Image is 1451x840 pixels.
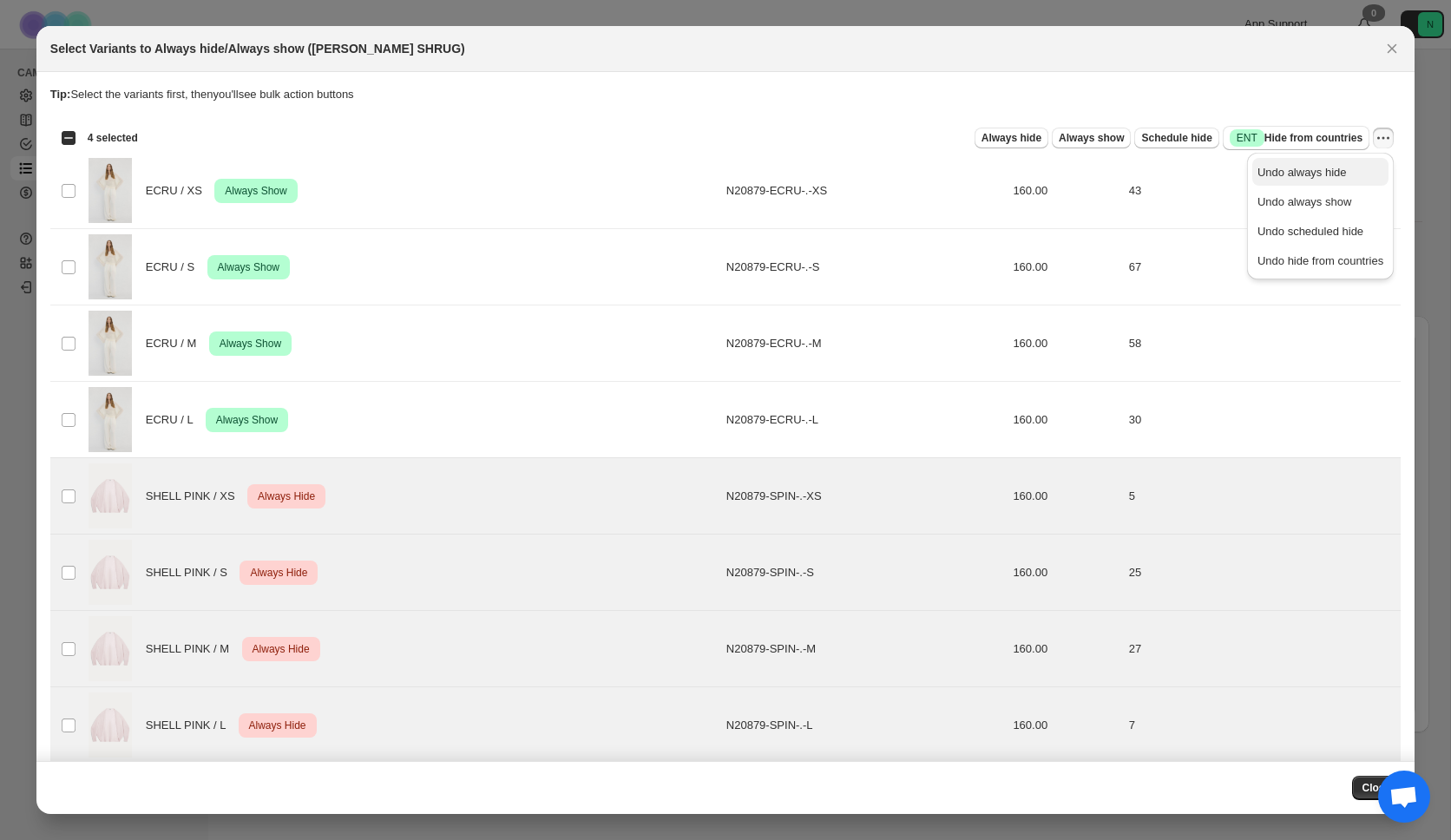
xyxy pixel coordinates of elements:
span: SHELL PINK / M [146,640,239,658]
span: Always Show [214,257,283,278]
span: Schedule hide [1141,131,1211,145]
button: Schedule hide [1134,128,1218,148]
td: 160.00 [1008,458,1123,535]
strong: Tip: [50,88,71,101]
span: Always hide [982,131,1041,145]
button: Undo always hide [1252,158,1389,186]
span: SHELL PINK / L [146,717,235,734]
td: N20879-ECRU-.-L [721,382,1008,458]
button: Close [1352,776,1402,800]
span: ECRU / M [146,335,206,352]
p: Select the variants first, then you'll see bulk action buttons [50,86,1401,103]
td: N20879-SPIN-.-L [721,687,1008,764]
td: 27 [1124,611,1401,687]
td: 5 [1124,458,1401,535]
span: ECRU / L [146,411,202,429]
span: Always Hide [249,639,313,660]
img: MELI_SHELL_PINK_EDIT.jpg [89,463,132,528]
td: N20879-ECRU-.-S [721,229,1008,305]
button: Always show [1052,128,1131,148]
img: MELI_SHELL_PINK_EDIT.jpg [89,692,132,758]
h2: Select Variants to Always hide/Always show ([PERSON_NAME] SHRUG) [50,40,465,57]
span: Always show [1059,131,1124,145]
button: More actions [1373,128,1394,148]
td: 7 [1124,687,1401,764]
span: Undo hide from countries [1257,254,1383,267]
img: N20879_MELI_ECRU_4164_be273b03-f8ad-407c-980e-ea53a73b9b26.jpg [89,234,132,299]
span: SHELL PINK / XS [146,488,245,505]
td: N20879-SPIN-.-S [721,535,1008,611]
span: Hide from countries [1230,129,1362,147]
img: MELI_SHELL_PINK_EDIT.jpg [89,540,132,605]
td: N20879-SPIN-.-XS [721,458,1008,535]
td: 25 [1124,535,1401,611]
td: 30 [1124,382,1401,458]
span: Always Show [221,180,290,201]
img: MELI_SHELL_PINK_EDIT.jpg [89,616,132,681]
span: Always Hide [246,562,311,583]
button: Undo always show [1252,187,1389,215]
td: 67 [1124,229,1401,305]
button: SuccessENTHide from countries [1223,126,1369,150]
span: Undo scheduled hide [1257,225,1363,238]
td: 160.00 [1008,535,1123,611]
td: 43 [1124,153,1401,229]
button: Undo scheduled hide [1252,217,1389,245]
span: ECRU / S [146,259,204,276]
span: Undo always hide [1257,166,1347,179]
span: Close [1362,781,1391,795]
span: SHELL PINK / S [146,564,237,581]
button: Undo hide from countries [1252,246,1389,274]
td: N20879-ECRU-.-M [721,305,1008,382]
span: Always Show [213,410,281,430]
span: 4 selected [88,131,138,145]
td: 160.00 [1008,229,1123,305]
span: Always Show [216,333,285,354]
img: N20879_MELI_ECRU_4164_be273b03-f8ad-407c-980e-ea53a73b9b26.jpg [89,311,132,376]
td: 160.00 [1008,687,1123,764]
span: Always Hide [246,715,310,736]
td: 58 [1124,305,1401,382]
img: N20879_MELI_ECRU_4164_be273b03-f8ad-407c-980e-ea53a73b9b26.jpg [89,158,132,223]
span: ECRU / XS [146,182,212,200]
td: N20879-SPIN-.-M [721,611,1008,687]
td: 160.00 [1008,305,1123,382]
td: 160.00 [1008,611,1123,687]
div: Open chat [1378,771,1430,823]
button: Always hide [975,128,1048,148]
img: N20879_MELI_ECRU_4164_be273b03-f8ad-407c-980e-ea53a73b9b26.jpg [89,387,132,452]
span: Undo always show [1257,195,1351,208]
span: ENT [1237,131,1257,145]
span: Always Hide [254,486,318,507]
td: N20879-ECRU-.-XS [721,153,1008,229]
button: Close [1380,36,1404,61]
td: 160.00 [1008,153,1123,229]
td: 160.00 [1008,382,1123,458]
